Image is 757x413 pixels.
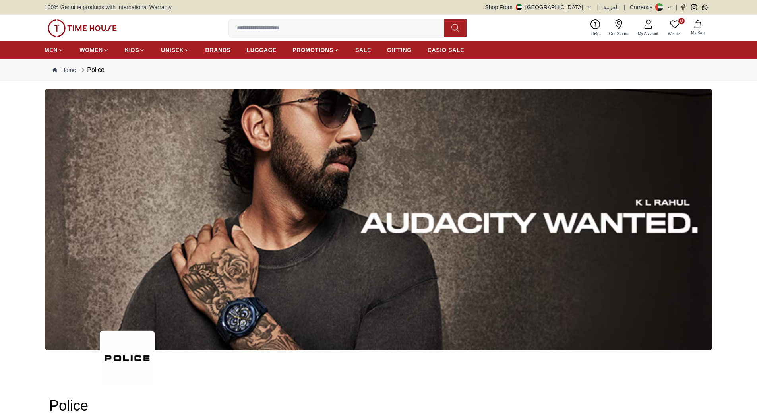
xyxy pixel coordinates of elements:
[161,43,189,57] a: UNISEX
[588,31,603,37] span: Help
[428,43,465,57] a: CASIO SALE
[623,3,625,11] span: |
[676,3,677,11] span: |
[100,330,155,386] img: ...
[45,59,712,81] nav: Breadcrumb
[292,46,333,54] span: PROMOTIONS
[663,18,686,38] a: 0Wishlist
[603,3,619,11] button: العربية
[678,18,685,24] span: 0
[587,18,604,38] a: Help
[516,4,522,10] img: United Arab Emirates
[635,31,662,37] span: My Account
[680,4,686,10] a: Facebook
[606,31,631,37] span: Our Stores
[79,46,103,54] span: WOMEN
[247,46,277,54] span: LUGGAGE
[686,19,709,37] button: My Bag
[292,43,339,57] a: PROMOTIONS
[79,43,109,57] a: WOMEN
[428,46,465,54] span: CASIO SALE
[45,89,712,350] img: ...
[45,43,64,57] a: MEN
[665,31,685,37] span: Wishlist
[485,3,592,11] button: Shop From[GEOGRAPHIC_DATA]
[688,30,708,36] span: My Bag
[355,46,371,54] span: SALE
[125,46,139,54] span: KIDS
[387,46,412,54] span: GIFTING
[45,46,58,54] span: MEN
[45,3,172,11] span: 100% Genuine products with International Warranty
[48,19,117,37] img: ...
[604,18,633,38] a: Our Stores
[702,4,708,10] a: Whatsapp
[52,66,76,74] a: Home
[79,65,105,75] div: Police
[161,46,183,54] span: UNISEX
[125,43,145,57] a: KIDS
[387,43,412,57] a: GIFTING
[247,43,277,57] a: LUGGAGE
[597,3,599,11] span: |
[630,3,656,11] div: Currency
[205,46,231,54] span: BRANDS
[205,43,231,57] a: BRANDS
[355,43,371,57] a: SALE
[691,4,697,10] a: Instagram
